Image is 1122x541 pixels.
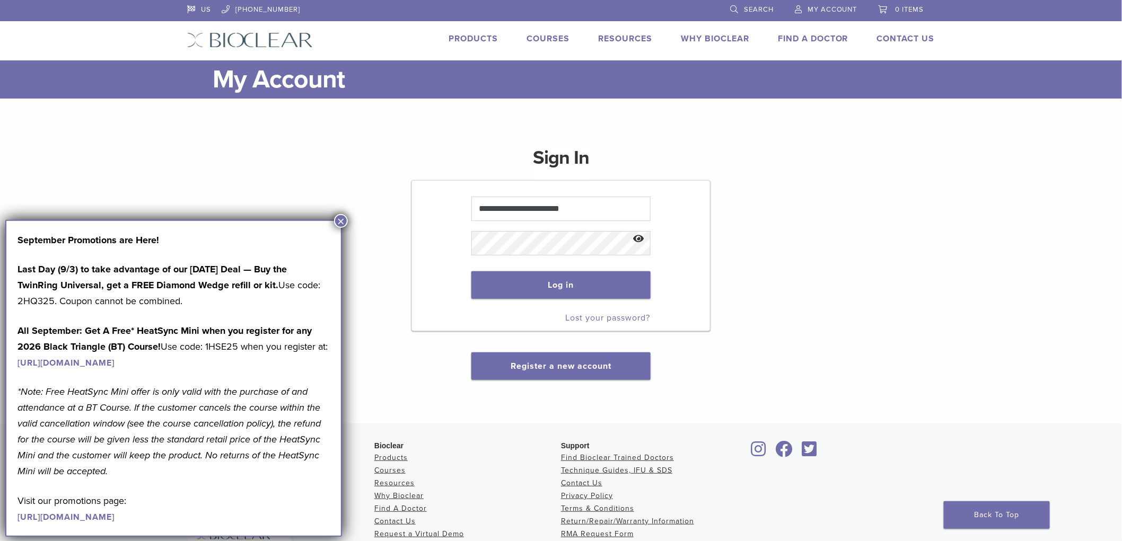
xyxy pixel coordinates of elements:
span: Support [561,441,590,450]
a: Back To Top [944,501,1050,529]
span: Bioclear [374,441,404,450]
p: Use code: 1HSE25 when you register at: [17,323,330,370]
em: *Note: Free HeatSync Mini offer is only valid with the purchase of and attendance at a BT Course.... [17,386,321,477]
a: [URL][DOMAIN_NAME] [17,512,115,522]
a: Courses [527,33,569,44]
a: Lost your password? [566,313,651,323]
a: Products [449,33,498,44]
a: Contact Us [561,478,602,487]
a: Resources [374,478,415,487]
a: Why Bioclear [374,491,424,500]
h1: Sign In [533,145,589,179]
a: Why Bioclear [681,33,749,44]
a: Technique Guides, IFU & SDS [561,466,672,475]
button: Close [334,214,348,228]
a: RMA Request Form [561,529,634,538]
a: [URL][DOMAIN_NAME] [17,358,115,368]
a: Register a new account [511,361,611,371]
a: Resources [598,33,652,44]
a: Find A Doctor [778,33,848,44]
a: Request a Virtual Demo [374,529,464,538]
strong: All September: Get A Free* HeatSync Mini when you register for any 2026 Black Triangle (BT) Course! [17,325,312,352]
a: Products [374,453,408,462]
img: Bioclear [187,32,313,48]
button: Register a new account [471,352,651,380]
a: Contact Us [877,33,935,44]
strong: Last Day (9/3) to take advantage of our [DATE] Deal — Buy the TwinRing Universal, get a FREE Diam... [17,263,287,291]
a: Privacy Policy [561,491,613,500]
h1: My Account [213,60,935,99]
a: Courses [374,466,406,475]
button: Log in [471,271,650,299]
span: Search [744,5,774,14]
a: Terms & Conditions [561,504,634,513]
a: Bioclear [772,447,796,458]
a: Bioclear [748,447,770,458]
strong: September Promotions are Here! [17,234,159,246]
span: 0 items [896,5,924,14]
a: Return/Repair/Warranty Information [561,517,694,526]
button: Show password [627,226,650,253]
a: Contact Us [374,517,416,526]
a: Find Bioclear Trained Doctors [561,453,674,462]
p: Visit our promotions page: [17,493,330,525]
a: Find A Doctor [374,504,427,513]
a: Bioclear [799,447,821,458]
p: Use code: 2HQ325. Coupon cannot be combined. [17,261,330,309]
span: My Account [808,5,857,14]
